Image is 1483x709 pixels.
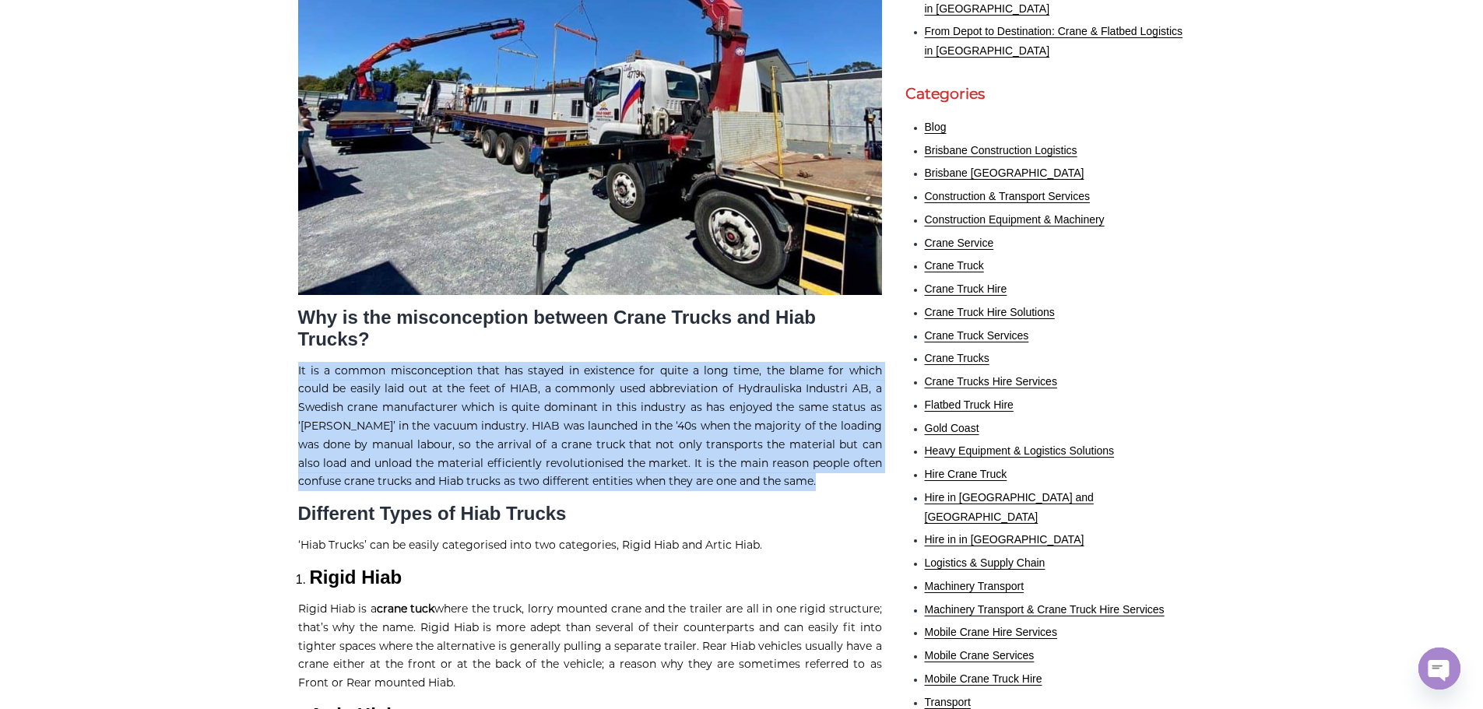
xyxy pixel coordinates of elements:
[905,85,1186,103] h2: Categories
[298,600,882,693] p: Rigid Hiab is a where the truck, lorry mounted crane and the trailer are all in one rigid structu...
[925,556,1045,569] a: Logistics & Supply Chain
[925,352,989,364] a: Crane Trucks
[925,329,1029,342] a: Crane Truck Services
[925,306,1055,318] a: Crane Truck Hire Solutions
[925,491,1094,523] a: Hire in [GEOGRAPHIC_DATA] and [GEOGRAPHIC_DATA]
[925,167,1084,179] a: Brisbane [GEOGRAPHIC_DATA]
[377,602,434,616] a: crane tuck
[925,121,947,133] a: Blog
[925,626,1057,638] a: Mobile Crane Hire Services
[298,503,567,524] strong: Different Types of Hiab Trucks
[925,533,1084,546] a: Hire in in [GEOGRAPHIC_DATA]
[925,283,1007,295] a: Crane Truck Hire
[925,25,1183,57] a: From Depot to Destination: Crane & Flatbed Logistics in [GEOGRAPHIC_DATA]
[925,190,1090,202] a: Construction & Transport Services
[925,237,994,249] a: Crane Service
[925,649,1035,662] a: Mobile Crane Services
[298,307,816,349] strong: Why is the misconception between Crane Trucks and Hiab Trucks?
[925,213,1105,226] a: Construction Equipment & Machinery
[925,375,1057,388] a: Crane Trucks Hire Services
[925,398,1014,411] a: Flatbed Truck Hire
[925,259,984,272] a: Crane Truck
[310,567,402,588] strong: Rigid Hiab
[925,580,1024,592] a: Machinery Transport
[925,603,1165,616] a: Machinery Transport & Crane Truck Hire Services
[925,672,1042,685] a: Mobile Crane Truck Hire
[925,422,979,434] a: Gold Coast
[298,536,882,555] p: ‘Hiab Trucks’ can be easily categorised into two categories, Rigid Hiab and Artic Hiab.
[298,362,882,492] p: It is a common misconception that has stayed in existence for quite a long time, the blame for wh...
[925,468,1007,480] a: Hire Crane Truck
[925,144,1077,156] a: Brisbane Construction Logistics
[925,444,1115,457] a: Heavy Equipment & Logistics Solutions
[925,696,971,708] a: Transport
